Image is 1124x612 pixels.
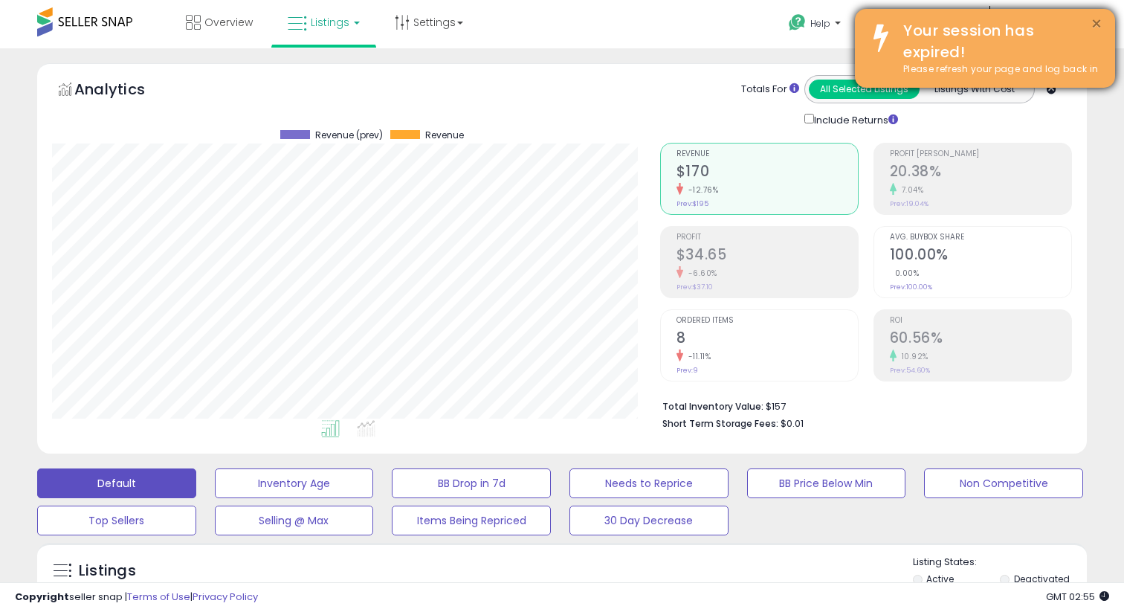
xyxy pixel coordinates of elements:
[204,15,253,30] span: Overview
[676,366,698,375] small: Prev: 9
[919,80,1030,99] button: Listings With Cost
[683,184,719,196] small: -12.76%
[37,468,196,498] button: Default
[890,283,932,291] small: Prev: 100.00%
[897,351,928,362] small: 10.92%
[676,246,858,266] h2: $34.65
[425,130,464,141] span: Revenue
[193,590,258,604] a: Privacy Policy
[810,17,830,30] span: Help
[1046,590,1109,604] span: 2025-08-18 02:55 GMT
[676,283,713,291] small: Prev: $37.10
[781,416,804,431] span: $0.01
[913,555,1088,570] p: Listing States:
[897,184,924,196] small: 7.04%
[79,561,136,582] h5: Listings
[890,366,930,375] small: Prev: 54.60%
[392,506,551,535] button: Items Being Repriced
[890,268,920,279] small: 0.00%
[777,2,856,48] a: Help
[890,246,1071,266] h2: 100.00%
[926,573,954,585] label: Active
[662,417,778,430] b: Short Term Storage Fees:
[15,590,69,604] strong: Copyright
[1091,15,1102,33] button: ×
[676,199,708,208] small: Prev: $195
[311,15,349,30] span: Listings
[924,468,1083,498] button: Non Competitive
[683,351,711,362] small: -11.11%
[890,163,1071,183] h2: 20.38%
[809,80,920,99] button: All Selected Listings
[890,150,1071,158] span: Profit [PERSON_NAME]
[37,506,196,535] button: Top Sellers
[15,590,258,605] div: seller snap | |
[1014,573,1070,585] label: Deactivated
[127,590,190,604] a: Terms of Use
[569,468,729,498] button: Needs to Reprice
[890,233,1071,242] span: Avg. Buybox Share
[676,329,858,350] h2: 8
[683,268,717,279] small: -6.60%
[747,468,906,498] button: BB Price Below Min
[788,13,807,32] i: Get Help
[793,111,916,128] div: Include Returns
[569,506,729,535] button: 30 Day Decrease
[215,468,374,498] button: Inventory Age
[676,150,858,158] span: Revenue
[890,329,1071,350] h2: 60.56%
[215,506,374,535] button: Selling @ Max
[892,62,1104,77] div: Please refresh your page and log back in
[74,79,174,103] h5: Analytics
[676,317,858,325] span: Ordered Items
[662,400,763,413] b: Total Inventory Value:
[662,396,1061,414] li: $157
[892,20,1104,62] div: Your session has expired!
[890,199,928,208] small: Prev: 19.04%
[392,468,551,498] button: BB Drop in 7d
[741,83,799,97] div: Totals For
[890,317,1071,325] span: ROI
[315,130,383,141] span: Revenue (prev)
[676,233,858,242] span: Profit
[676,163,858,183] h2: $170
